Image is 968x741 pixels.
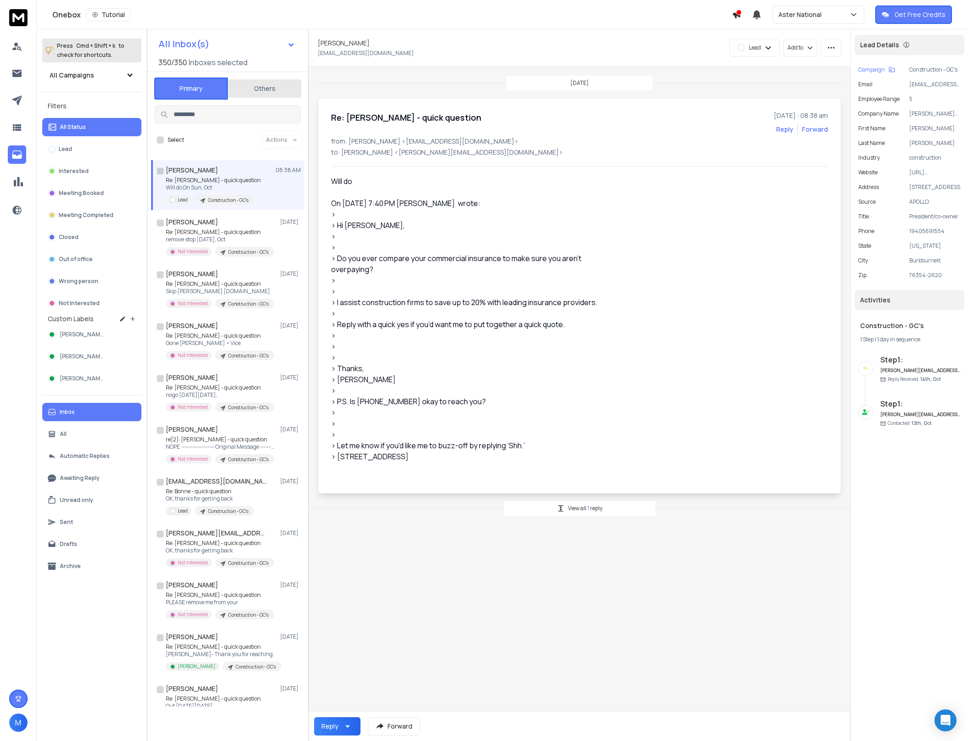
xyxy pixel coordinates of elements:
p: Reply Received [888,376,941,383]
p: Lead [178,507,188,514]
p: [PERSON_NAME]- Thank you for reaching [166,651,276,658]
div: Reply [321,722,338,731]
p: Construction - GC's [228,560,269,567]
p: [EMAIL_ADDRESS][DOMAIN_NAME] [318,50,414,57]
h6: [PERSON_NAME][EMAIL_ADDRESS][DOMAIN_NAME] [880,367,961,374]
span: 350 / 350 [158,57,187,68]
span: [PERSON_NAME] [60,375,105,382]
p: Construction - GC's [228,352,269,359]
p: Gone [PERSON_NAME] • Vice [166,340,274,347]
p: Interested [59,167,89,175]
span: 14th, Oct [920,376,941,382]
p: Add to [788,44,803,51]
p: Press to check for shortcuts. [57,41,124,60]
button: Meeting Booked [42,184,141,202]
button: Wrong person [42,272,141,290]
button: Get Free Credits [875,6,952,24]
p: [STREET_ADDRESS] [909,184,961,191]
p: Unread only [60,496,93,504]
p: [DATE] [280,426,301,433]
p: All Status [60,123,86,131]
p: Construction - GC's [228,456,269,463]
p: NOPE ----------------------- Original Message ----------------------- From: "[PERSON_NAME]" [166,443,276,451]
p: 5 [909,95,961,103]
h1: [PERSON_NAME] [166,632,218,641]
p: re[2]: [PERSON_NAME] - quick question [166,436,276,443]
p: [DATE] [280,633,301,641]
p: Aster National [778,10,825,19]
p: Re: [PERSON_NAME] - quick question [166,384,274,391]
p: State [858,242,871,250]
p: to: [PERSON_NAME] <[PERSON_NAME][EMAIL_ADDRESS][DOMAIN_NAME]> [331,148,828,157]
p: industry [858,154,880,162]
span: 1 Step [860,335,874,343]
p: Wrong person [59,278,98,285]
button: Inbox [42,403,141,421]
button: Forward [368,717,420,735]
p: [EMAIL_ADDRESS][DOMAIN_NAME] [909,81,961,88]
p: Re: [PERSON_NAME] - quick question [166,643,276,651]
p: Company Name [858,110,899,117]
h1: [PERSON_NAME] [166,425,218,434]
p: [DATE] [280,374,301,381]
p: OK, thanks for getting back [166,495,254,502]
p: Construction - GC's [208,197,248,204]
h1: [PERSON_NAME] [166,269,218,279]
p: Construction - GC's [228,301,269,307]
p: Awaiting Reply [60,474,100,482]
button: Others [228,78,301,99]
p: Not Interested [178,248,208,255]
p: [DATE] [280,322,301,329]
p: Re: [PERSON_NAME] - quick question [166,280,274,288]
h3: Inboxes selected [189,57,248,68]
p: Not Interested [178,300,208,307]
button: Meeting Completed [42,206,141,224]
p: All [60,430,67,438]
p: OK, thanks for getting back [166,547,274,554]
p: Address [858,184,879,191]
button: Closed [42,228,141,246]
p: Skip [PERSON_NAME] [DOMAIN_NAME] [166,288,274,295]
span: [PERSON_NAME] [60,331,105,338]
div: Forward [802,125,828,134]
button: Automatic Replies [42,447,141,465]
p: website [858,169,878,176]
p: Get Free Credits [895,10,945,19]
p: Employee Range [858,95,900,103]
p: Burkburnett [909,257,961,264]
p: Not Interested [178,404,208,411]
p: Construction - GC's [228,249,269,256]
p: Re: [PERSON_NAME] - quick question [166,228,274,236]
div: Open Intercom Messenger [934,709,957,731]
h1: [PERSON_NAME] [166,373,218,382]
p: Automatic Replies [60,452,110,460]
p: City [858,257,868,264]
button: [PERSON_NAME] [42,325,141,344]
span: 1 day in sequence [877,335,920,343]
h6: [PERSON_NAME][EMAIL_ADDRESS][DOMAIN_NAME] [880,411,961,418]
p: title [858,213,869,220]
p: Zip [858,272,867,279]
span: 1 [587,504,590,512]
div: Activities [855,290,964,310]
button: All Inbox(s) [151,35,303,53]
button: Reply [314,717,360,735]
p: [PERSON_NAME] [178,663,215,670]
button: All Status [42,118,141,136]
p: Re: [PERSON_NAME] - quick question [166,591,274,599]
p: [PERSON_NAME] [909,139,961,147]
h1: All Campaigns [50,71,94,80]
p: Contacted [888,420,932,427]
p: Out of office [59,256,93,263]
button: Unread only [42,491,141,509]
h3: Filters [42,100,141,112]
p: Meeting Booked [59,189,104,197]
p: Closed [59,234,79,241]
p: [DATE] [280,218,301,226]
p: Construction - GC's [236,663,276,670]
p: Lead [59,145,72,153]
p: [DATE] [570,79,589,87]
button: Archive [42,557,141,575]
p: from: [PERSON_NAME] <[EMAIL_ADDRESS][DOMAIN_NAME]> [331,137,828,146]
p: [URL][DOMAIN_NAME] [909,169,961,176]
